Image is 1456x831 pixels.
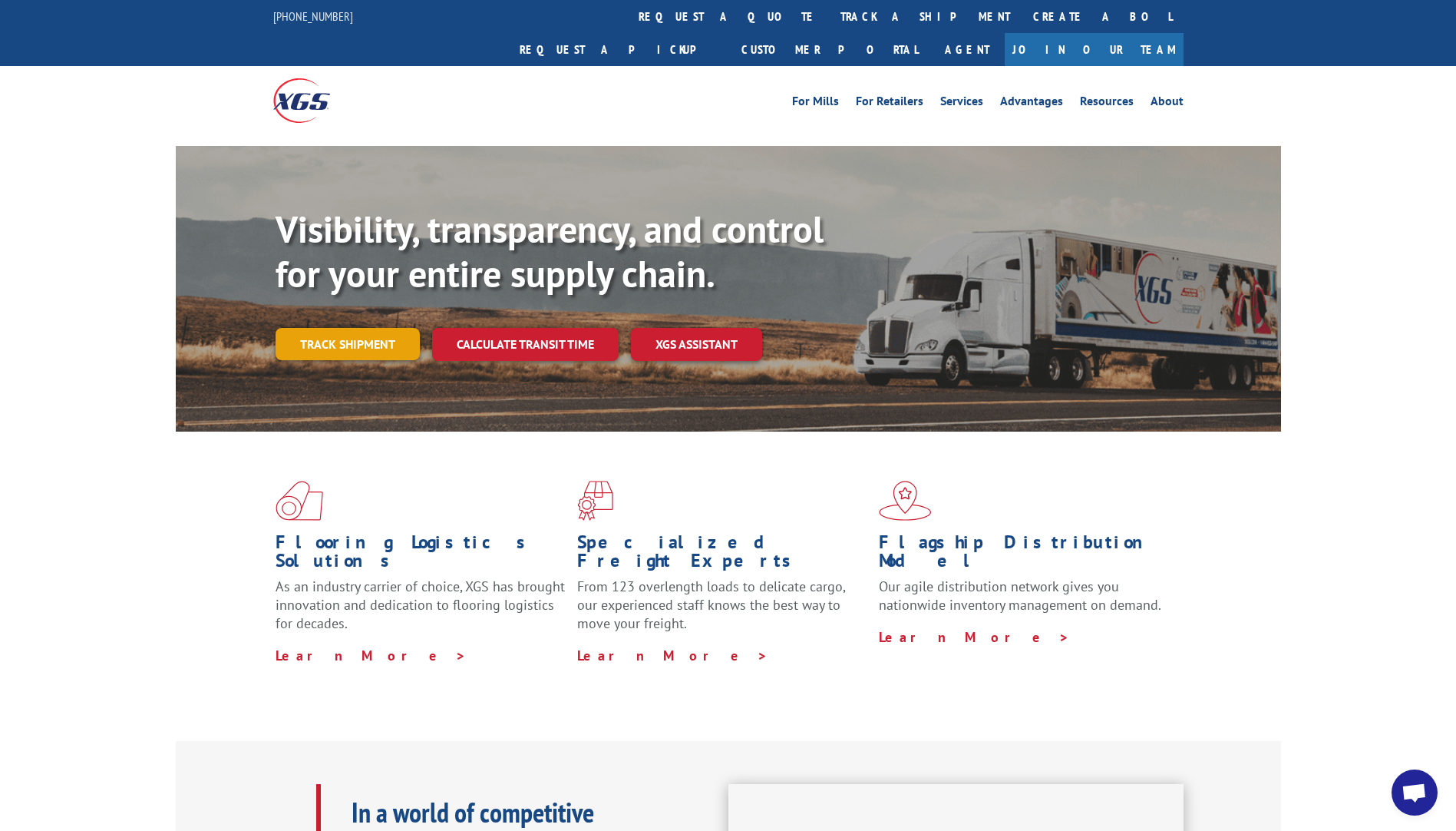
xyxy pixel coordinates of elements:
a: For Mills [792,95,839,112]
span: Our agile distribution network gives you nationwide inventory management on demand. [879,578,1161,614]
a: Resources [1080,95,1134,112]
h1: Specialized Freight Experts [577,533,867,578]
img: xgs-icon-flagship-distribution-model-red [879,481,932,521]
a: Learn More > [276,647,467,664]
a: Learn More > [879,628,1070,646]
a: [PHONE_NUMBER] [273,8,353,24]
a: Track shipment [276,328,420,360]
h1: Flagship Distribution Model [879,533,1169,578]
a: XGS ASSISTANT [631,328,762,361]
p: From 123 overlength loads to delicate cargo, our experienced staff knows the best way to move you... [577,578,867,646]
a: Services [940,95,983,112]
a: Advantages [1000,95,1063,112]
a: Join Our Team [1005,33,1184,66]
h1: Flooring Logistics Solutions [276,533,566,578]
a: Agent [929,33,1005,66]
a: Calculate transit time [432,328,619,361]
b: Visibility, transparency, and control for your entire supply chain. [276,205,824,297]
a: Customer Portal [730,33,929,66]
img: xgs-icon-total-supply-chain-intelligence-red [276,481,323,521]
img: xgs-icon-focused-on-flooring-red [577,481,613,521]
a: Learn More > [577,647,768,664]
a: About [1151,95,1184,112]
span: As an industry carrier of choice, XGS has brought innovation and dedication to flooring logistics... [276,578,565,632]
a: For Retailers [856,95,923,112]
a: Open chat [1392,770,1438,816]
a: Request a pickup [508,33,730,66]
